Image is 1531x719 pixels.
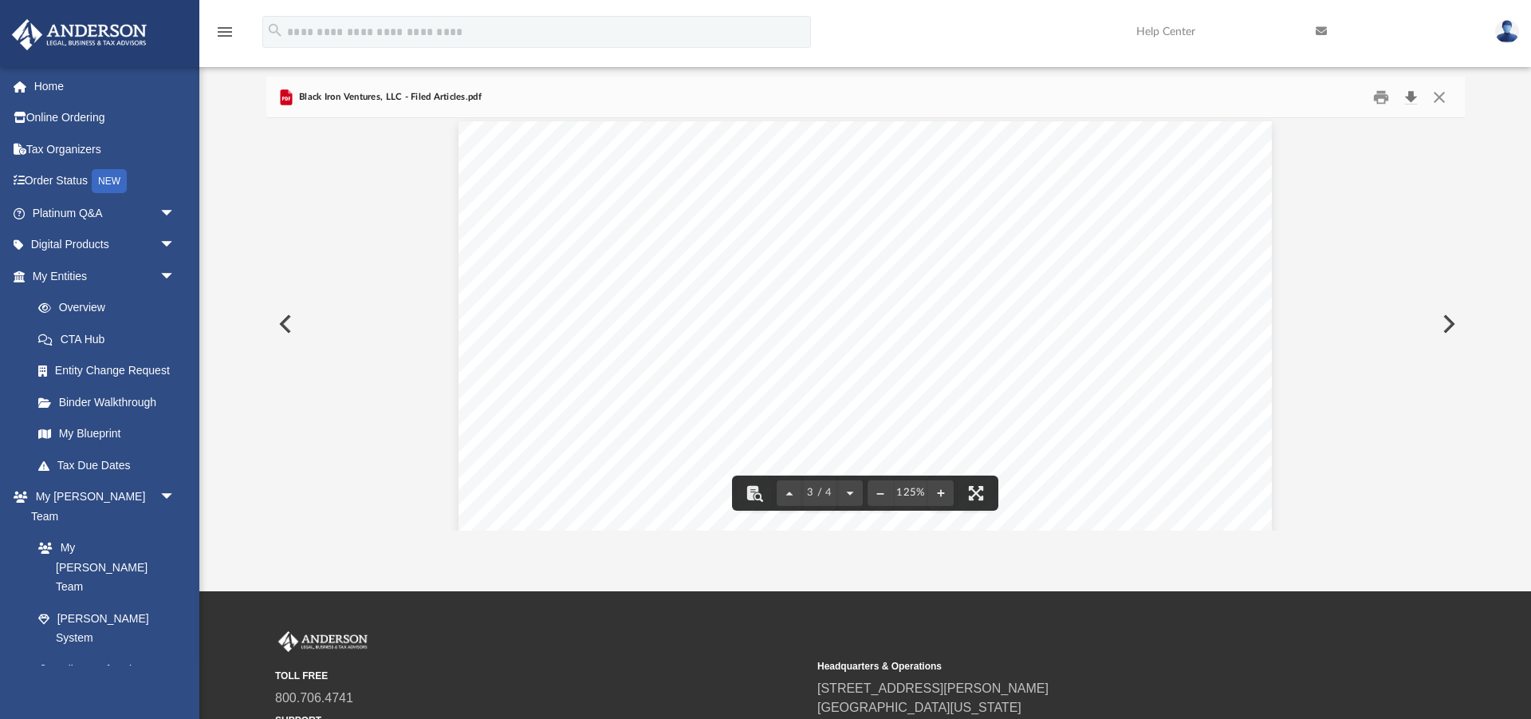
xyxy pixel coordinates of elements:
[1043,151,1239,164] span: [US_STATE] Secretary of State
[22,292,199,324] a: Overview
[215,22,234,41] i: menu
[11,102,199,134] a: Online Ordering
[802,476,837,511] button: 3 / 4
[266,118,1465,530] div: Document Viewer
[266,22,284,39] i: search
[159,481,191,514] span: arrow_drop_down
[22,654,191,685] a: Client Referrals
[868,476,893,511] button: Zoom out
[512,401,675,417] span: [STREET_ADDRESS]
[22,602,191,654] a: [PERSON_NAME] System
[275,631,371,652] img: Anderson Advisors Platinum Portal
[11,165,199,198] a: Order StatusNEW
[512,495,853,511] span: voluntarily consent to appointment for this entity.
[215,30,234,41] a: menu
[817,701,1021,714] a: [GEOGRAPHIC_DATA][US_STATE]
[266,118,1465,530] div: File preview
[266,302,301,346] button: Previous File
[893,488,928,498] div: Current zoom level
[22,323,199,355] a: CTA Hub
[1056,207,1297,221] span: [GEOGRAPHIC_DATA], WY 82002-0020
[1113,224,1257,238] span: Ph. [PHONE_NUMBER]
[22,449,199,481] a: Tax Due Dates
[512,419,702,435] span: Black Iron Ventures, LLC
[817,659,1348,674] small: Headquarters & Operations
[661,317,1061,335] span: Consent to Appointment by Registered Agent
[275,691,353,705] a: 800.706.4741
[1495,20,1519,43] img: User Pic
[784,401,1194,417] span: , voluntarily consented to serve as the registered agent for
[266,77,1465,531] div: Preview
[11,197,199,229] a: Platinum Q&Aarrow_drop_down
[560,476,1147,492] span: I have obtained a signed and dated statement by the registered agent in which they
[1397,85,1426,109] button: Download
[11,70,199,102] a: Home
[159,229,191,262] span: arrow_drop_down
[159,260,191,293] span: arrow_drop_down
[296,90,482,105] span: Black Iron Ventures, LLC - Filed Articles.pdf
[1010,173,1272,187] span: [PERSON_NAME] Bldg East, Ste.100 & 101
[22,532,183,603] a: My [PERSON_NAME] Team
[275,669,806,683] small: TOLL FREE
[706,419,1200,435] span: and has certified they are in compliance with the requirements of W.S.
[958,476,994,511] button: Enter fullscreen
[512,437,909,453] span: [PHONE_NUMBER] through W.S. [PHONE_NUMBER].
[1096,382,1191,398] span: 1716 Capitol
[802,488,837,498] span: 3 / 4
[11,229,199,261] a: Digital Productsarrow_drop_down
[22,355,199,387] a: Entity Change Request
[777,476,802,511] button: Previous page
[11,133,199,165] a: Tax Organizers
[817,681,1049,695] a: [STREET_ADDRESS][PERSON_NAME]
[159,197,191,230] span: arrow_drop_down
[1365,85,1397,109] button: Print
[830,382,1092,398] span: , whose registered office is located at
[837,476,863,511] button: Next page
[560,382,870,398] span: [PERSON_NAME] REGISTERED AGENTS
[928,476,954,511] button: Zoom in
[22,386,199,418] a: Binder Walkthrough
[22,418,191,450] a: My Blueprint
[7,19,152,50] img: Anderson Advisors Platinum Portal
[737,476,772,511] button: Toggle findbar
[1430,302,1465,346] button: Next File
[11,260,199,292] a: My Entitiesarrow_drop_down
[11,481,191,532] a: My [PERSON_NAME] Teamarrow_drop_down
[92,169,127,193] div: NEW
[1425,85,1454,109] button: Close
